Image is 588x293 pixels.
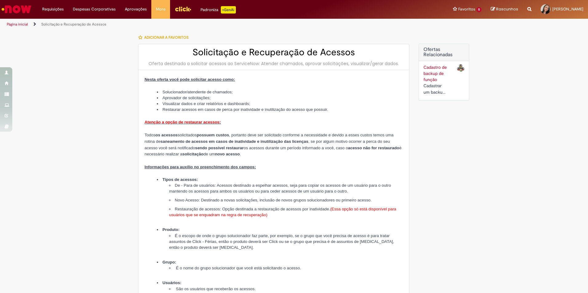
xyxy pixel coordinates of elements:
strong: possuem custos [197,133,229,137]
span: É o nome do grupo solucionador que você está solicitando o acesso. [176,266,301,270]
span: More [156,6,165,12]
p: +GenAi [221,6,236,14]
strong: saneamento de acessos [161,139,208,144]
ul: Trilhas de página [5,19,387,30]
div: Oferta destinada a solicitar acessos ao ServiceNow: Atender chamados, aprovar solicitações, visua... [145,61,403,67]
span: Requisições [42,6,64,12]
span: Adicionar a Favoritos [144,35,189,40]
span: São os usuários que receberão os acessos. [176,287,256,291]
div: Cadastrar um backup para as suas funções no portal Now [423,83,448,96]
strong: Produto: [162,227,180,232]
li: De - Para de usuários: Acessos destinado a espelhar acessos, seja para copiar os acessos de um us... [169,182,403,194]
span: Rascunhos [496,6,518,12]
li: Novo Acesso: Destinado a novas solicitações, inclusão de novos grupos solucionadores ou primeiro ... [169,197,403,203]
strong: os acessos [156,133,178,137]
a: Página inicial [7,22,28,27]
h2: Ofertas Relacionadas [423,47,464,58]
span: Nesta oferta você pode solicitar acesso como: [145,77,235,82]
strong: acesso não for restaurado [348,146,399,150]
strong: solicitação [182,152,204,156]
span: Despesas Corporativas [73,6,116,12]
a: Cadastro de backup de função [423,64,447,82]
strong: sendo possível restaurar [195,146,244,150]
strong: Grupo: [162,260,176,264]
li: Solucionador/atendente de chamados; [157,89,403,95]
span: Atenção a opção de restaurar acessos: [145,120,221,124]
span: Favoritos [458,6,475,12]
img: ServiceNow [1,3,32,15]
span: É o escopo de onde o grupo solucionador faz parte, por exemplo, se o grupo que você precisa de ac... [169,233,394,250]
div: Ofertas Relacionadas [419,44,469,100]
li: Restaurar acessos em casos de perca por inatividade e inutilização do acesso que possuir. [157,107,403,112]
span: 5 [476,7,482,12]
img: click_logo_yellow_360x200.png [175,4,191,14]
h2: Solicitação e Recuperação de Acessos [145,47,403,57]
strong: Tipos de acessos: [162,177,198,182]
button: Adicionar a Favoritos [138,31,192,44]
img: Cadastro de backup de função [457,64,464,72]
li: Aprovador de solicitações; [157,95,403,101]
li: Visualizar dados e criar relatórios e dashboards; [157,101,403,107]
li: Restauração de acessos: Opção destinada a restauração de acessos por inatividade. [169,206,403,224]
strong: novo acesso [215,152,240,156]
span: Informações para auxílio no preenchimento dos campos: [145,165,256,169]
span: Todos solicitados , portanto deve ser solicitado conforme a necessidade e devido a esses custos t... [145,133,402,157]
strong: Usuários: [162,280,181,285]
span: Aprovações [125,6,147,12]
div: Padroniza [201,6,236,14]
a: Rascunhos [491,6,518,12]
span: [PERSON_NAME] [552,6,583,12]
a: Solicitação e Recuperação de Acessos [41,22,106,27]
strong: em casos de inatividade e inutilização das licenças [209,139,308,144]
